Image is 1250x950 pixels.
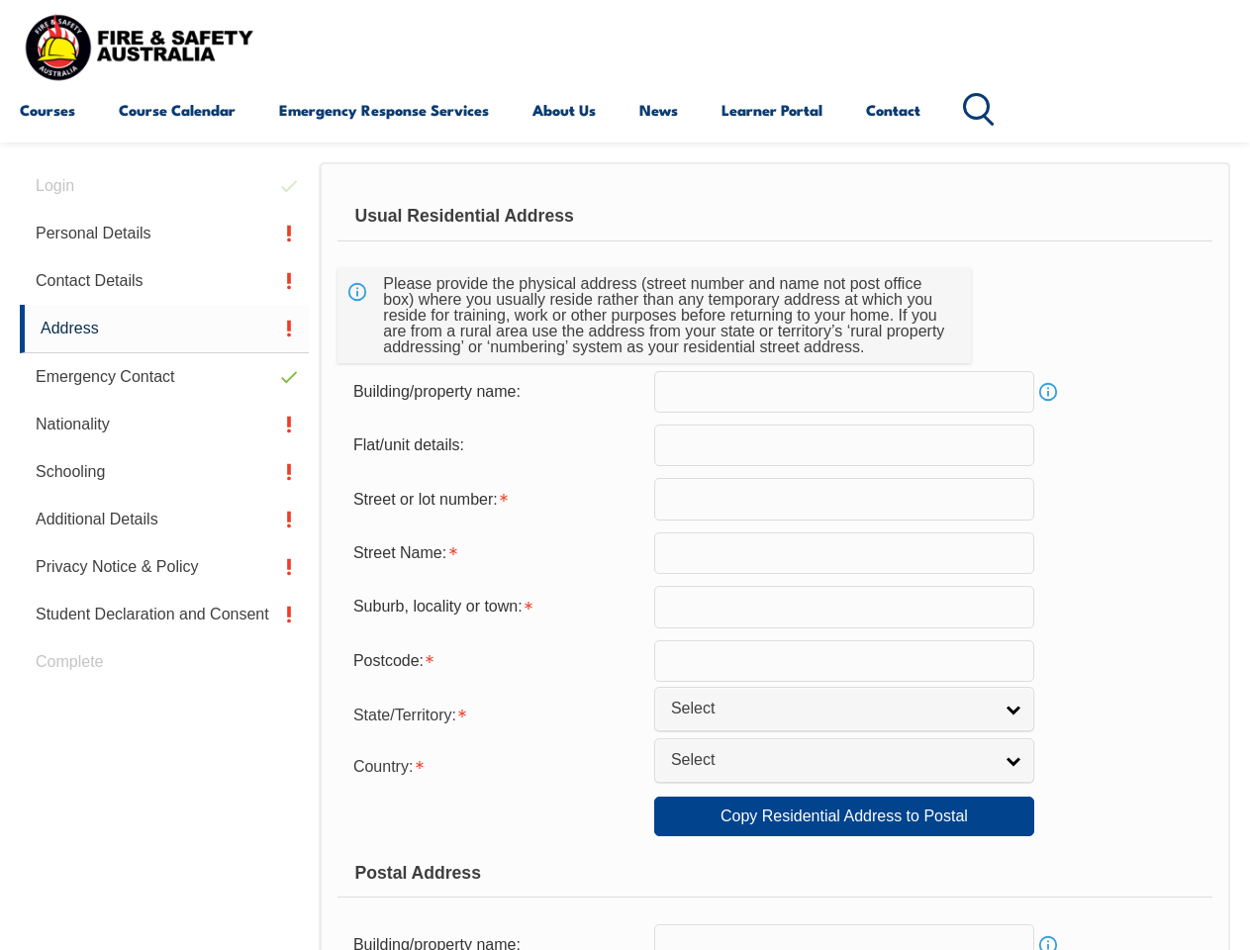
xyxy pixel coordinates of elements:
[654,797,1034,836] a: Copy Residential Address to Postal
[639,86,678,134] a: News
[337,192,1212,241] div: Usual Residential Address
[20,305,309,353] a: Address
[20,543,309,591] a: Privacy Notice & Policy
[353,758,413,775] span: Country:
[337,642,654,680] div: Postcode is required.
[20,86,75,134] a: Courses
[20,591,309,638] a: Student Declaration and Consent
[20,496,309,543] a: Additional Details
[337,694,654,733] div: State/Territory is required.
[721,86,822,134] a: Learner Portal
[20,210,309,257] a: Personal Details
[337,480,654,518] div: Street or lot number is required.
[20,257,309,305] a: Contact Details
[337,373,654,411] div: Building/property name:
[119,86,236,134] a: Course Calendar
[671,699,992,719] span: Select
[375,268,955,363] div: Please provide the physical address (street number and name not post office box) where you usuall...
[337,745,654,785] div: Country is required.
[671,750,992,771] span: Select
[866,86,920,134] a: Contact
[20,448,309,496] a: Schooling
[337,534,654,572] div: Street Name is required.
[20,401,309,448] a: Nationality
[20,353,309,401] a: Emergency Contact
[353,707,456,723] span: State/Territory:
[279,86,489,134] a: Emergency Response Services
[532,86,596,134] a: About Us
[1034,378,1062,406] a: Info
[337,588,654,625] div: Suburb, locality or town is required.
[337,427,654,464] div: Flat/unit details:
[337,848,1212,898] div: Postal Address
